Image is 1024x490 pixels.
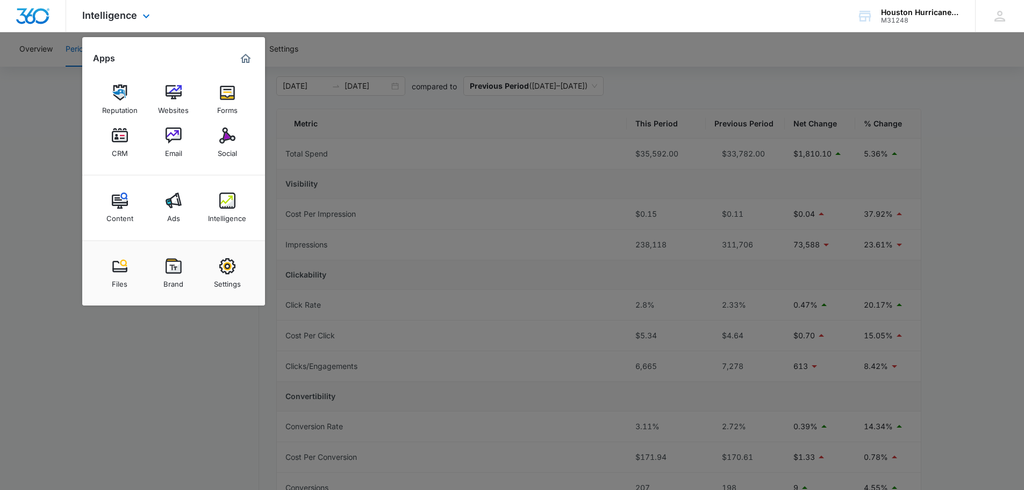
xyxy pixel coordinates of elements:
[82,10,137,21] span: Intelligence
[207,253,248,294] a: Settings
[163,274,183,288] div: Brand
[106,209,133,223] div: Content
[208,209,246,223] div: Intelligence
[237,50,254,67] a: Marketing 360® Dashboard
[112,274,127,288] div: Files
[881,8,959,17] div: account name
[153,122,194,163] a: Email
[218,144,237,158] div: Social
[153,187,194,228] a: Ads
[158,101,189,115] div: Websites
[207,187,248,228] a: Intelligence
[102,101,138,115] div: Reputation
[93,53,115,63] h2: Apps
[99,253,140,294] a: Files
[99,187,140,228] a: Content
[99,79,140,120] a: Reputation
[112,144,128,158] div: CRM
[217,101,238,115] div: Forms
[167,209,180,223] div: Ads
[165,144,182,158] div: Email
[207,122,248,163] a: Social
[99,122,140,163] a: CRM
[153,253,194,294] a: Brand
[214,274,241,288] div: Settings
[153,79,194,120] a: Websites
[881,17,959,24] div: account id
[207,79,248,120] a: Forms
